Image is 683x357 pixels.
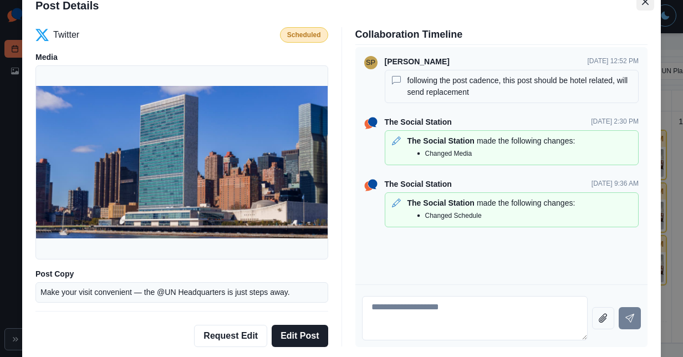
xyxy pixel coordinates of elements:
img: ssLogoSVG.f144a2481ffb055bcdd00c89108cbcb7.svg [362,176,380,194]
p: Twitter [53,28,79,42]
p: Scheduled [287,30,321,40]
p: following the post cadence, this post should be hotel related, will send replacement [407,75,634,98]
p: [DATE] 9:36 AM [592,178,639,190]
button: Send message [619,307,641,329]
div: Samantha Pesce [366,54,375,72]
button: Attach file [592,307,614,329]
p: Post Copy [35,268,328,280]
p: Changed Schedule [425,211,482,221]
img: gmqof04g292j8scwpakl [36,86,328,238]
button: Edit Post [272,325,328,347]
p: [DATE] 12:52 PM [588,56,639,68]
img: ssLogoSVG.f144a2481ffb055bcdd00c89108cbcb7.svg [362,114,380,132]
p: The Social Station [385,116,452,128]
p: made the following changes: [477,135,575,147]
p: [PERSON_NAME] [385,56,450,68]
p: Media [35,52,328,63]
p: made the following changes: [477,197,575,209]
p: Changed Media [425,149,472,159]
p: The Social Station [407,135,475,147]
p: Collaboration Timeline [355,27,648,42]
p: Make your visit convenient — the @UN Headquarters is just steps away. [40,287,290,298]
button: Request Edit [194,325,267,347]
p: The Social Station [407,197,475,209]
p: [DATE] 2:30 PM [591,116,639,128]
p: The Social Station [385,178,452,190]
